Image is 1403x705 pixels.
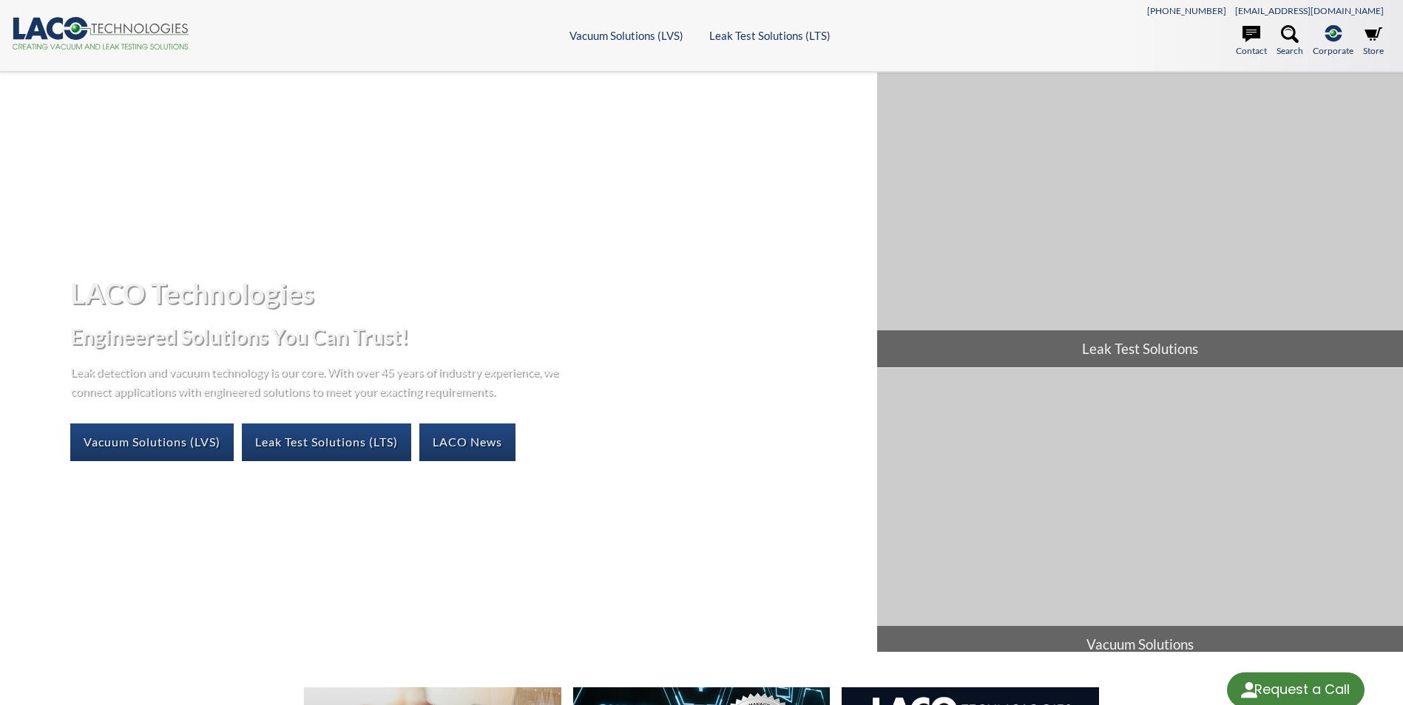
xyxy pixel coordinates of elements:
a: Leak Test Solutions (LTS) [242,423,411,460]
a: [PHONE_NUMBER] [1147,5,1226,16]
h1: LACO Technologies [70,275,865,311]
a: [EMAIL_ADDRESS][DOMAIN_NAME] [1235,5,1384,16]
p: Leak detection and vacuum technology is our core. With over 45 years of industry experience, we c... [70,362,566,400]
img: round button [1237,678,1261,702]
span: Leak Test Solutions [877,330,1403,367]
span: Corporate [1313,44,1353,58]
a: Leak Test Solutions (LTS) [709,29,831,42]
a: Leak Test Solutions [877,72,1403,367]
a: Store [1363,25,1384,58]
a: LACO News [419,423,515,460]
a: Contact [1236,25,1267,58]
a: Vacuum Solutions (LVS) [70,423,234,460]
a: Search [1277,25,1303,58]
span: Vacuum Solutions [877,626,1403,663]
a: Vacuum Solutions (LVS) [569,29,683,42]
h2: Engineered Solutions You Can Trust! [70,323,865,350]
a: Vacuum Solutions [877,368,1403,663]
